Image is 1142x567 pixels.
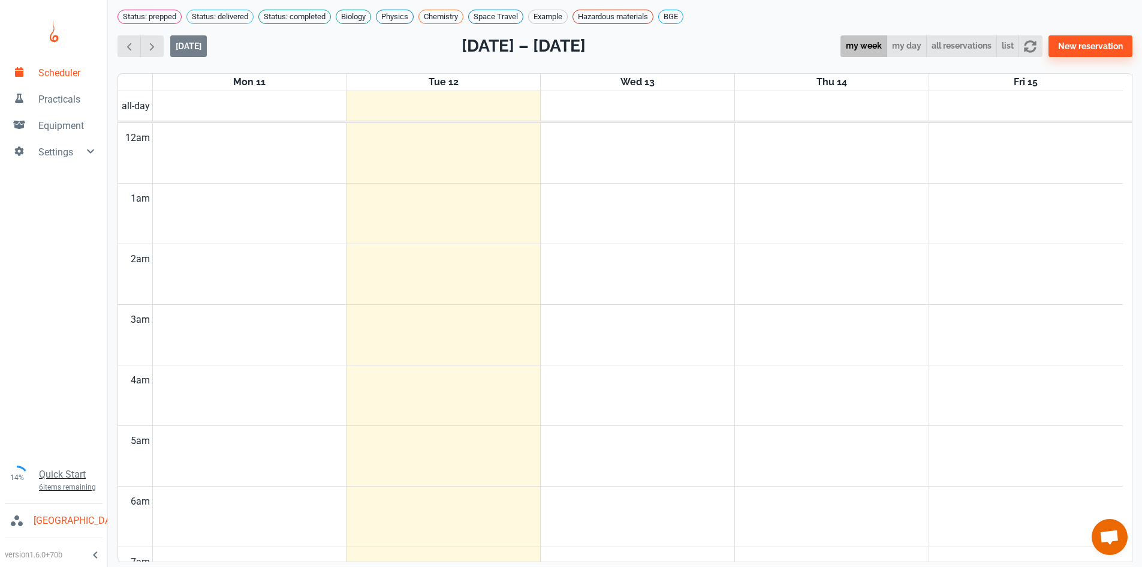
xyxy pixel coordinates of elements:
[529,11,567,23] span: Example
[659,11,683,23] span: BGE
[118,11,181,23] span: Status: prepped
[128,365,152,395] div: 4am
[528,10,568,24] div: Example
[140,35,164,58] button: Next week
[170,35,207,57] button: [DATE]
[1092,519,1128,555] a: Open chat
[187,11,253,23] span: Status: delivered
[1048,35,1132,57] button: New reservation
[573,11,653,23] span: Hazardous materials
[1011,74,1040,91] a: August 15, 2025
[259,11,330,23] span: Status: completed
[117,35,141,58] button: Previous week
[186,10,254,24] div: Status: delivered
[419,11,463,23] span: Chemistry
[336,10,371,24] div: Biology
[376,11,413,23] span: Physics
[119,99,152,113] span: all-day
[840,35,887,58] button: my week
[468,10,523,24] div: Space Travel
[1019,35,1042,58] button: refresh
[426,74,461,91] a: August 12, 2025
[376,10,414,24] div: Physics
[996,35,1019,58] button: list
[572,10,653,24] div: Hazardous materials
[658,10,683,24] div: BGE
[462,34,586,59] h2: [DATE] – [DATE]
[618,74,657,91] a: August 13, 2025
[887,35,927,58] button: my day
[128,244,152,274] div: 2am
[123,123,152,153] div: 12am
[418,10,463,24] div: Chemistry
[258,10,331,24] div: Status: completed
[469,11,523,23] span: Space Travel
[128,305,152,335] div: 3am
[231,74,268,91] a: August 11, 2025
[128,487,152,517] div: 6am
[117,10,182,24] div: Status: prepped
[128,184,152,214] div: 1am
[336,11,370,23] span: Biology
[814,74,849,91] a: August 14, 2025
[128,426,152,456] div: 5am
[926,35,997,58] button: all reservations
